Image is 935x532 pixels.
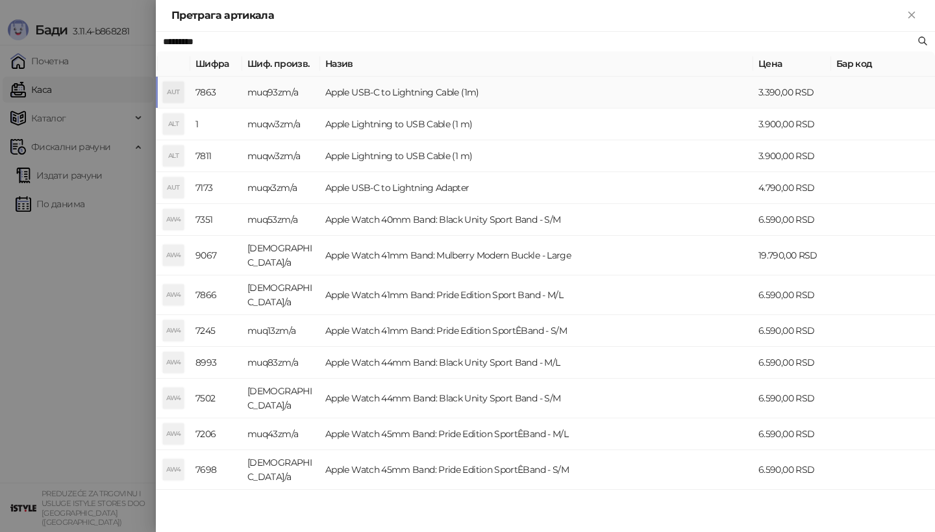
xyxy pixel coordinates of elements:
[320,51,753,77] th: Назив
[190,204,242,236] td: 7351
[190,51,242,77] th: Шифра
[242,204,320,236] td: muq53zm/a
[163,352,184,373] div: AW4
[190,172,242,204] td: 7173
[904,8,919,23] button: Close
[163,245,184,266] div: AW4
[242,315,320,347] td: muq13zm/a
[163,285,184,305] div: AW4
[190,450,242,490] td: 7698
[163,424,184,444] div: AW4
[753,275,831,315] td: 6.590,00 RSD
[320,108,753,140] td: Apple Lightning to USB Cable (1 m)
[753,108,831,140] td: 3.900,00 RSD
[242,236,320,275] td: [DEMOGRAPHIC_DATA]/a
[171,8,904,23] div: Претрага артикала
[831,51,935,77] th: Бар код
[190,77,242,108] td: 7863
[163,459,184,480] div: AW4
[163,82,184,103] div: AUT
[753,418,831,450] td: 6.590,00 RSD
[320,450,753,490] td: Apple Watch 45mm Band: Pride Edition SportÊBand - S/M
[163,177,184,198] div: AUT
[190,315,242,347] td: 7245
[753,347,831,379] td: 6.590,00 RSD
[242,172,320,204] td: muqx3zm/a
[242,51,320,77] th: Шиф. произв.
[242,108,320,140] td: muqw3zm/a
[190,490,242,529] td: 7663
[190,108,242,140] td: 1
[190,140,242,172] td: 7811
[753,77,831,108] td: 3.390,00 RSD
[753,204,831,236] td: 6.590,00 RSD
[753,490,831,529] td: 6.590,00 RSD
[320,172,753,204] td: Apple USB-C to Lightning Adapter
[753,315,831,347] td: 6.590,00 RSD
[753,379,831,418] td: 6.590,00 RSD
[242,275,320,315] td: [DEMOGRAPHIC_DATA]/a
[320,347,753,379] td: Apple Watch 44mm Band: Black Unity Sport Band - M/L
[242,418,320,450] td: muq43zm/a
[320,236,753,275] td: Apple Watch 41mm Band: Mulberry Modern Buckle - Large
[190,275,242,315] td: 7866
[753,172,831,204] td: 4.790,00 RSD
[242,450,320,490] td: [DEMOGRAPHIC_DATA]/a
[163,114,184,134] div: ALT
[320,204,753,236] td: Apple Watch 40mm Band: Black Unity Sport Band - S/M
[242,140,320,172] td: muqw3zm/a
[190,379,242,418] td: 7502
[753,140,831,172] td: 3.900,00 RSD
[190,418,242,450] td: 7206
[163,209,184,230] div: AW4
[320,140,753,172] td: Apple Lightning to USB Cable (1 m)
[242,347,320,379] td: muq83zm/a
[242,77,320,108] td: muq93zm/a
[753,236,831,275] td: 19.790,00 RSD
[163,146,184,166] div: ALT
[190,347,242,379] td: 8993
[190,236,242,275] td: 9067
[320,379,753,418] td: Apple Watch 44mm Band: Black Unity Sport Band - S/M
[753,51,831,77] th: Цена
[320,418,753,450] td: Apple Watch 45mm Band: Pride Edition SportÊBand - M/L
[320,315,753,347] td: Apple Watch 41mm Band: Pride Edition SportÊBand - S/M
[163,388,184,409] div: AW4
[163,320,184,341] div: AW4
[242,490,320,529] td: [DEMOGRAPHIC_DATA]/a
[320,490,753,529] td: Apple Watch 45mm Nike Band: Blue Flame Nike Sport Band - M/L
[242,379,320,418] td: [DEMOGRAPHIC_DATA]/a
[753,450,831,490] td: 6.590,00 RSD
[320,77,753,108] td: Apple USB-C to Lightning Cable (1m)
[320,275,753,315] td: Apple Watch 41mm Band: Pride Edition Sport Band - M/L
